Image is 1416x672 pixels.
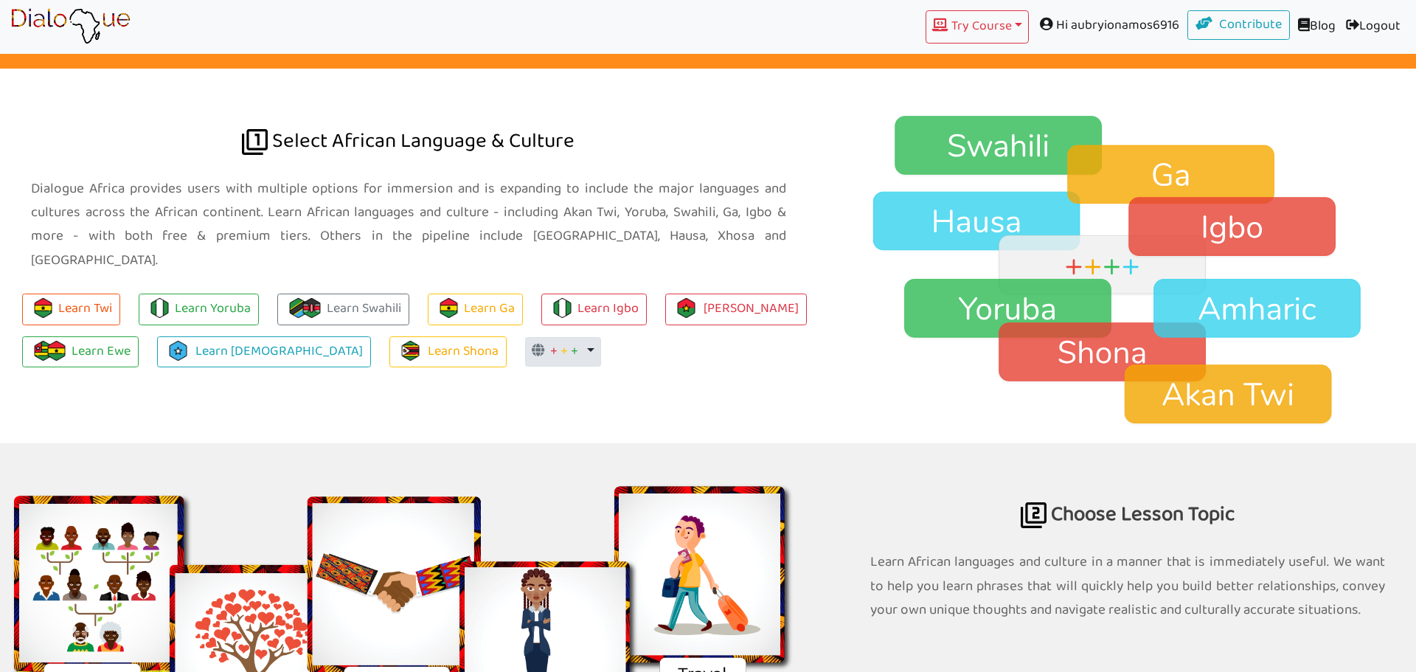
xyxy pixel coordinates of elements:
[400,341,420,361] img: zimbabwe.93903875.png
[277,294,409,325] a: Learn Swahili
[242,129,268,155] img: african language dialogue
[541,294,647,325] a: Learn Igbo
[139,294,259,325] a: Learn Yoruba
[33,298,53,318] img: flag-ghana.106b55d9.png
[33,341,53,361] img: togo.0c01db91.png
[870,550,1386,622] p: Learn African languages and culture in a manner that is immediately useful. We want to help you l...
[10,8,131,45] img: learn African language platform app
[46,341,66,361] img: flag-ghana.106b55d9.png
[150,298,170,318] img: flag-nigeria.710e75b6.png
[31,177,786,272] p: Dialogue Africa provides users with multiple options for immersion and is expanding to include th...
[1341,10,1406,44] a: Logout
[560,340,568,363] span: +
[302,298,322,318] img: kenya.f9bac8fe.png
[571,340,578,363] span: +
[22,294,120,325] button: Learn Twi
[168,341,188,361] img: somalia.d5236246.png
[870,443,1386,543] h2: Choose Lesson Topic
[1021,502,1047,528] img: africa language for business travel
[552,298,572,318] img: flag-nigeria.710e75b6.png
[926,10,1029,44] button: Try Course
[1029,10,1187,41] span: Hi aubryionamos6916
[1187,10,1291,40] a: Contribute
[428,294,523,325] a: Learn Ga
[22,336,139,368] a: Learn Ewe
[439,298,459,318] img: flag-ghana.106b55d9.png
[288,298,308,318] img: flag-tanzania.fe228584.png
[676,298,696,318] img: burkina-faso.42b537ce.png
[525,337,601,367] button: + + +
[665,294,807,325] a: [PERSON_NAME]
[1290,10,1341,44] a: Blog
[31,69,786,170] h2: Select African Language & Culture
[389,336,507,368] a: Learn Shona
[157,336,371,368] a: Learn [DEMOGRAPHIC_DATA]
[550,340,558,363] span: +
